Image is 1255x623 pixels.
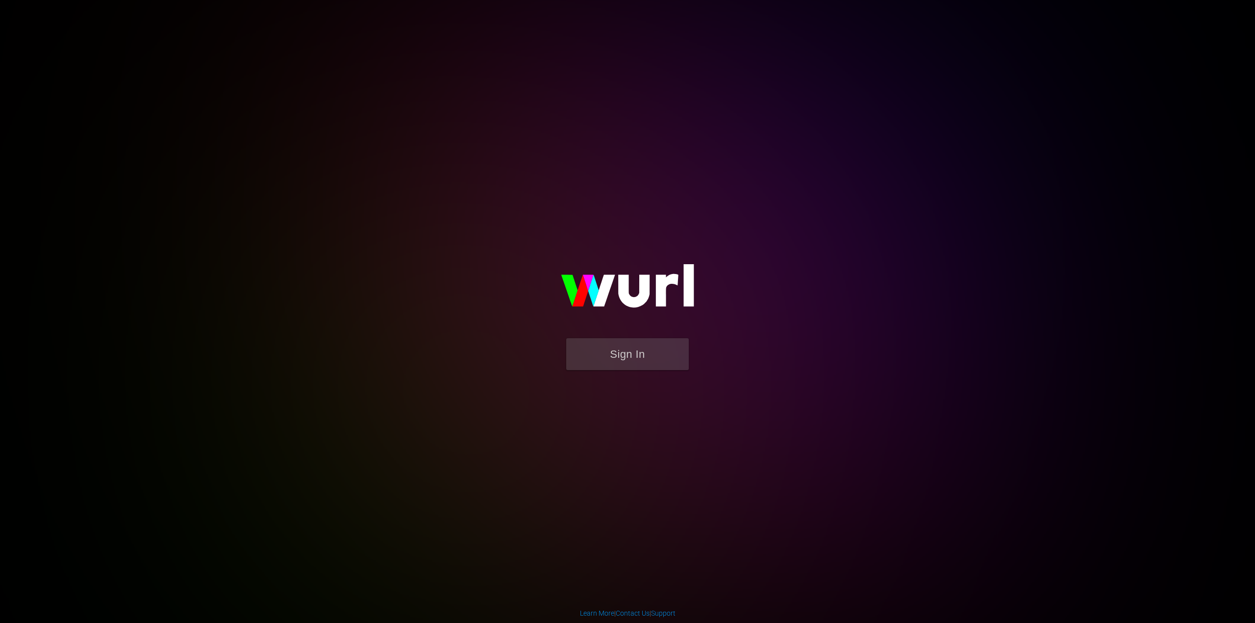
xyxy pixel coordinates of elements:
a: Learn More [580,609,614,617]
img: wurl-logo-on-black-223613ac3d8ba8fe6dc639794a292ebdb59501304c7dfd60c99c58986ef67473.svg [529,243,726,338]
button: Sign In [566,338,689,370]
a: Support [651,609,676,617]
div: | | [580,608,676,618]
a: Contact Us [616,609,650,617]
